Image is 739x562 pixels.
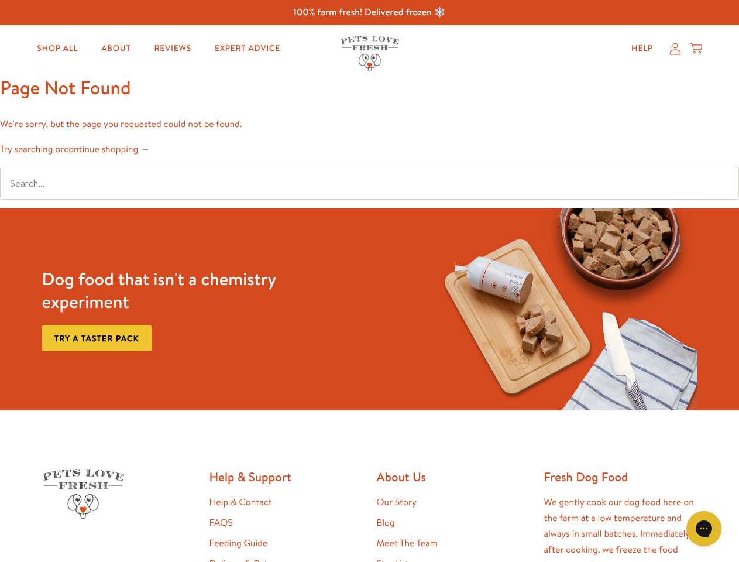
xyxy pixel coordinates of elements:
a: Try a taster pack [42,325,152,351]
a: FAQS [209,516,233,529]
iframe: Gorgias live chat messenger [680,507,727,550]
a: Feeding Guide [209,537,268,550]
h2: About Us [377,469,530,485]
a: Shop All [28,37,87,60]
a: Blog [377,516,395,529]
img: Fussy [429,208,697,410]
a: Our Story [377,496,417,509]
a: Help [622,37,662,60]
h2: Help & Support [209,469,363,485]
a: Help & Contact [209,496,272,509]
a: Reviews [145,37,200,60]
h3: Dog food that isn't a chemistry experiment [42,268,310,313]
a: continue shopping → [64,143,150,156]
img: Pets Love Fresh [341,36,399,71]
h2: Fresh Dog Food [544,469,697,485]
a: Meet The Team [377,537,438,550]
a: Expert Advice [205,37,290,60]
a: About [92,37,140,60]
img: Pets Love Fresh [42,469,124,519]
